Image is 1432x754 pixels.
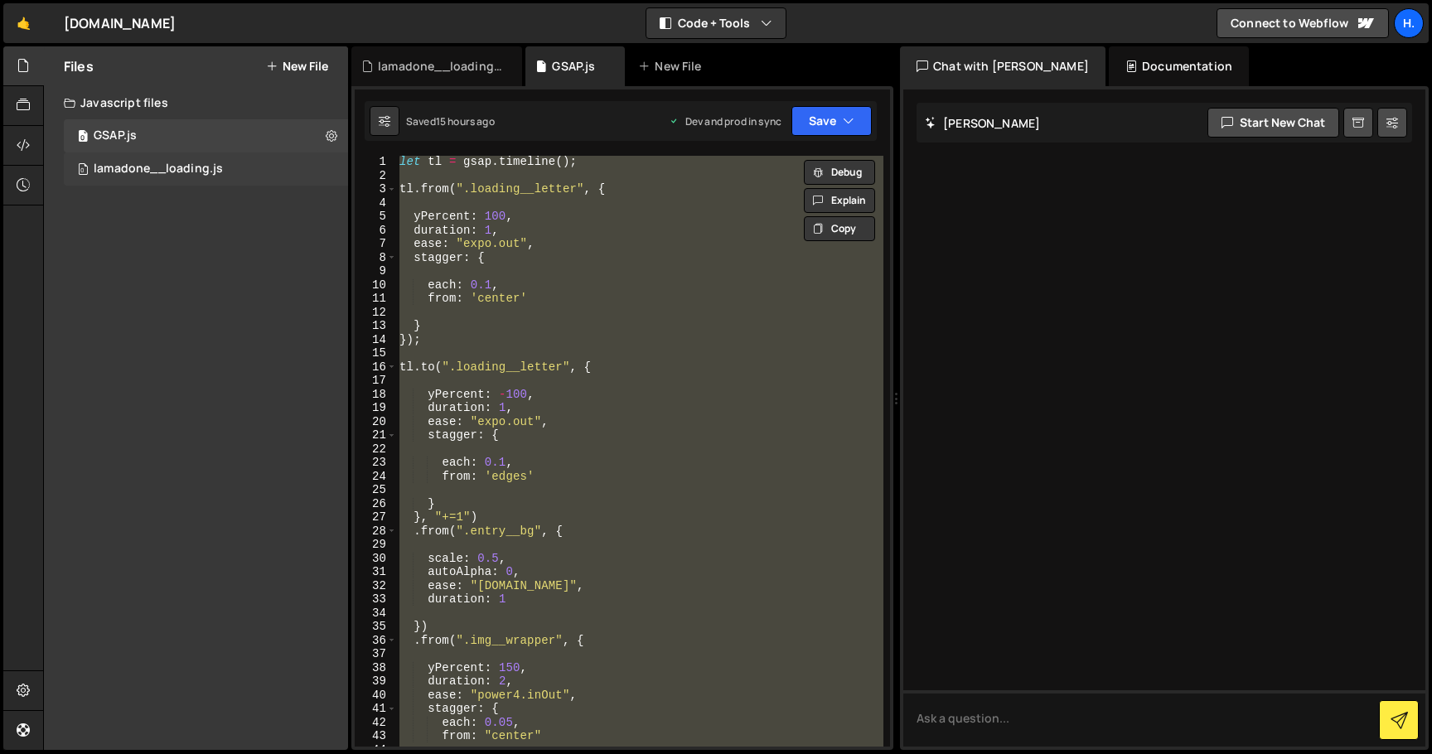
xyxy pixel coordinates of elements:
div: 19 [355,401,397,415]
button: Save [791,106,872,136]
h2: Files [64,57,94,75]
div: 40 [355,689,397,703]
div: 16493/44767.js [64,152,348,186]
div: 14 [355,333,397,347]
div: 15 hours ago [436,114,495,128]
div: 13 [355,319,397,333]
div: 30 [355,552,397,566]
div: 34 [355,607,397,621]
div: [DOMAIN_NAME] [64,13,176,33]
div: 28 [355,524,397,539]
div: 10 [355,278,397,292]
button: Copy [804,216,875,241]
div: 2 [355,169,397,183]
div: 16493/44707.js [64,119,348,152]
button: Code + Tools [646,8,786,38]
div: GSAP.js [94,128,137,143]
div: New File [638,58,708,75]
span: 0 [78,164,88,177]
div: Dev and prod in sync [669,114,781,128]
div: 5 [355,210,397,224]
div: 39 [355,674,397,689]
div: 21 [355,428,397,442]
div: 3 [355,182,397,196]
div: 15 [355,346,397,360]
h2: [PERSON_NAME] [925,115,1040,131]
div: 12 [355,306,397,320]
div: 38 [355,661,397,675]
div: Javascript files [44,86,348,119]
div: 22 [355,442,397,457]
a: 🤙 [3,3,44,43]
div: 41 [355,702,397,716]
div: Saved [406,114,495,128]
div: Chat with [PERSON_NAME] [900,46,1105,86]
div: 25 [355,483,397,497]
div: 43 [355,729,397,743]
div: 27 [355,510,397,524]
button: Debug [804,160,875,185]
div: GSAP.js [552,58,595,75]
div: 16 [355,360,397,375]
div: 33 [355,592,397,607]
div: 36 [355,634,397,648]
div: 23 [355,456,397,470]
div: 1 [355,155,397,169]
a: Connect to Webflow [1217,8,1389,38]
a: h. [1394,8,1424,38]
div: 9 [355,264,397,278]
span: 0 [78,131,88,144]
div: 6 [355,224,397,238]
div: 4 [355,196,397,210]
div: 26 [355,497,397,511]
div: 32 [355,579,397,593]
div: 7 [355,237,397,251]
button: Start new chat [1207,108,1339,138]
div: 35 [355,620,397,634]
div: 29 [355,538,397,552]
div: 20 [355,415,397,429]
div: 11 [355,292,397,306]
div: 18 [355,388,397,402]
div: 37 [355,647,397,661]
button: Explain [804,188,875,213]
div: lamadone__loading.js [94,162,223,176]
div: 8 [355,251,397,265]
div: 31 [355,565,397,579]
div: lamadone__loading.js [378,58,502,75]
div: 42 [355,716,397,730]
div: Documentation [1109,46,1249,86]
button: New File [266,60,328,73]
div: 17 [355,374,397,388]
div: 24 [355,470,397,484]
